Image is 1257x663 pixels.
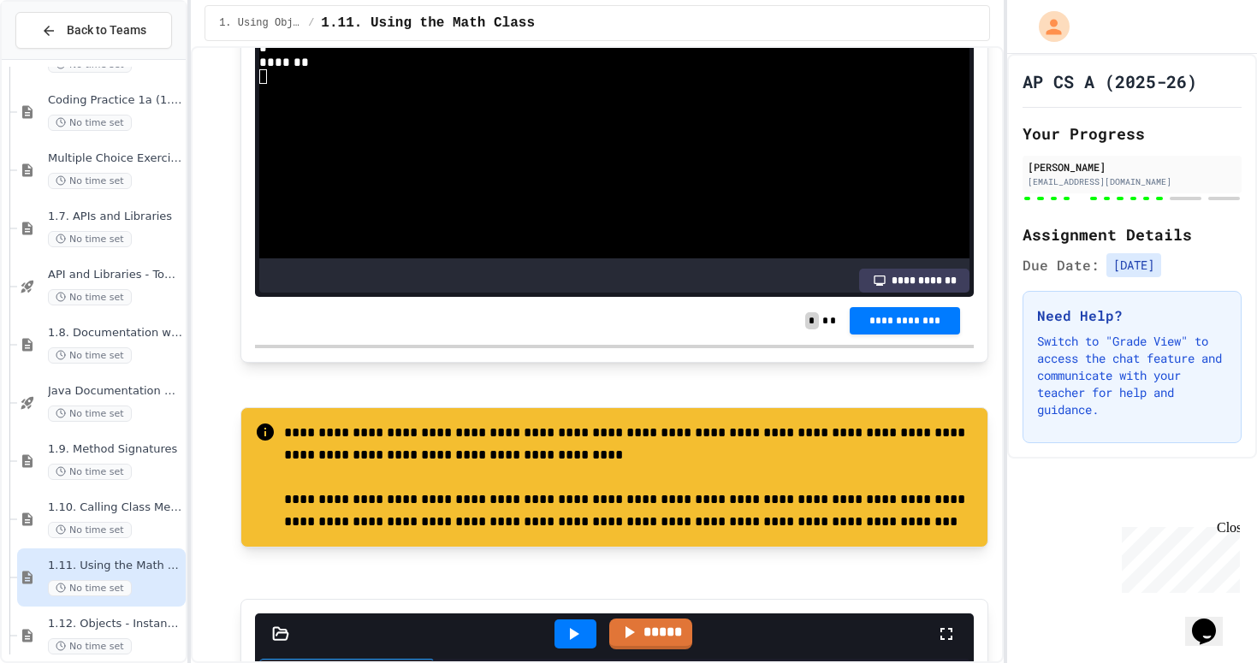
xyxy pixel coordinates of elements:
h1: AP CS A (2025-26) [1023,69,1197,93]
span: Coding Practice 1a (1.1-1.6) [48,93,182,108]
h3: Need Help? [1037,305,1227,326]
span: No time set [48,173,132,189]
iframe: chat widget [1185,595,1240,646]
span: / [308,16,314,30]
span: No time set [48,231,132,247]
span: No time set [48,289,132,305]
span: 1.11. Using the Math Class [48,559,182,573]
span: 1. Using Objects and Methods [219,16,301,30]
button: Back to Teams [15,12,172,49]
span: 1.10. Calling Class Methods [48,500,182,515]
p: Switch to "Grade View" to access the chat feature and communicate with your teacher for help and ... [1037,333,1227,418]
span: No time set [48,347,132,364]
div: Chat with us now!Close [7,7,118,109]
h2: Assignment Details [1023,222,1242,246]
span: 1.7. APIs and Libraries [48,210,182,224]
span: Due Date: [1023,255,1100,275]
span: No time set [48,115,132,131]
span: No time set [48,464,132,480]
div: [PERSON_NAME] [1028,159,1236,175]
h2: Your Progress [1023,121,1242,145]
div: [EMAIL_ADDRESS][DOMAIN_NAME] [1028,175,1236,188]
span: 1.12. Objects - Instances of Classes [48,617,182,631]
span: Multiple Choice Exercises for Unit 1a (1.1-1.6) [48,151,182,166]
span: 1.9. Method Signatures [48,442,182,457]
span: [DATE] [1106,253,1161,277]
div: My Account [1021,7,1074,46]
span: No time set [48,405,132,422]
span: API and Libraries - Topic 1.7 [48,268,182,282]
span: 1.11. Using the Math Class [321,13,535,33]
iframe: chat widget [1115,520,1240,593]
span: No time set [48,638,132,654]
span: Back to Teams [67,21,146,39]
span: 1.8. Documentation with Comments and Preconditions [48,326,182,340]
span: Java Documentation with Comments - Topic 1.8 [48,384,182,399]
span: No time set [48,580,132,596]
span: No time set [48,522,132,538]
